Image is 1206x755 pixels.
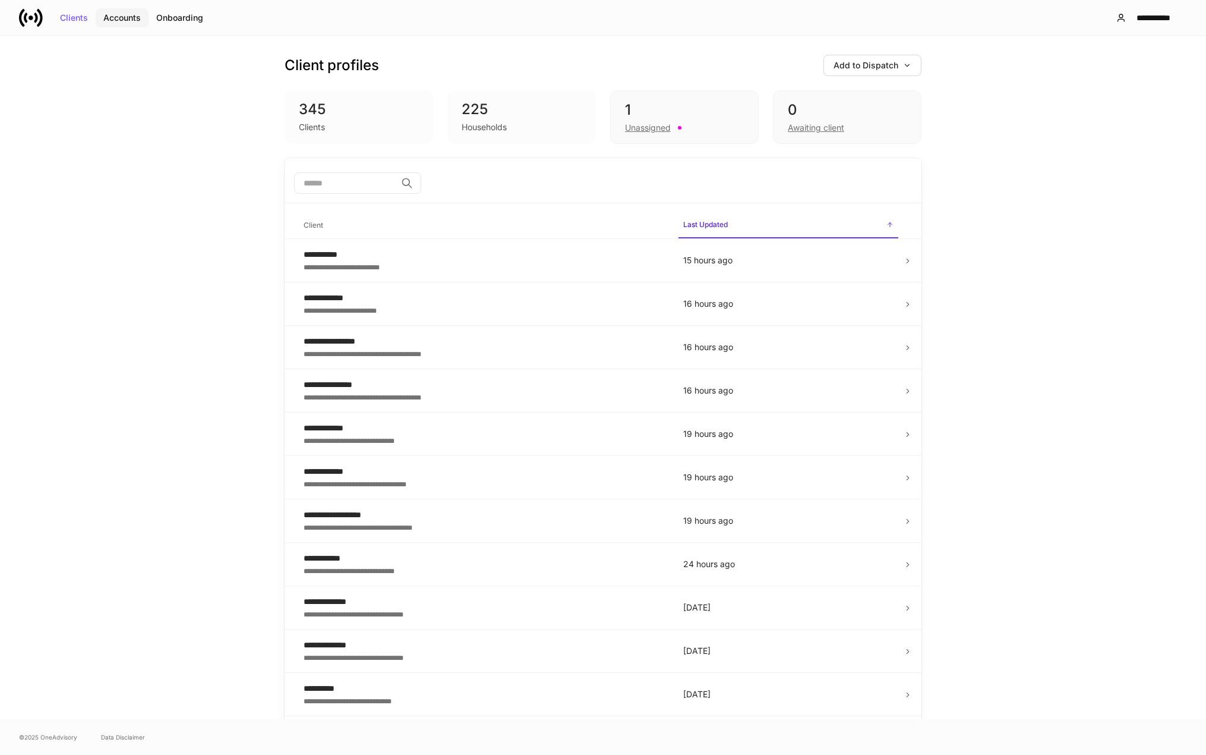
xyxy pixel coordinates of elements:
span: Last Updated [678,213,898,238]
button: Clients [52,8,96,27]
p: [DATE] [683,602,894,614]
span: Client [299,213,669,238]
p: 15 hours ago [683,254,894,266]
div: Awaiting client [788,122,844,134]
div: 345 [299,100,419,119]
div: Clients [60,14,88,22]
button: Add to Dispatch [823,55,921,76]
div: Onboarding [156,14,203,22]
h6: Last Updated [683,219,728,230]
p: 19 hours ago [683,428,894,440]
h3: Client profiles [285,56,379,75]
p: [DATE] [683,688,894,700]
button: Onboarding [149,8,211,27]
div: Unassigned [625,122,671,134]
button: Accounts [96,8,149,27]
p: 19 hours ago [683,471,894,483]
div: 1Unassigned [610,90,759,144]
a: Data Disclaimer [101,732,145,742]
div: 1 [625,100,744,119]
p: 16 hours ago [683,298,894,310]
div: 0Awaiting client [773,90,921,144]
div: 0 [788,100,907,119]
p: 24 hours ago [683,558,894,570]
p: 16 hours ago [683,385,894,397]
div: Add to Dispatch [834,61,911,70]
span: © 2025 OneAdvisory [19,732,77,742]
div: Accounts [103,14,141,22]
div: Households [462,121,507,133]
div: 225 [462,100,582,119]
p: 16 hours ago [683,341,894,353]
p: 19 hours ago [683,515,894,527]
h6: Client [304,219,323,231]
p: [DATE] [683,645,894,657]
div: Clients [299,121,325,133]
